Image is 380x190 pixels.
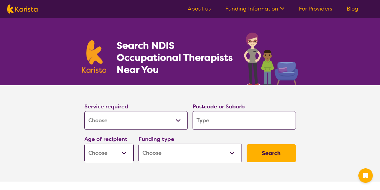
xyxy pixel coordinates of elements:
[225,5,284,12] a: Funding Information
[117,39,233,76] h1: Search NDIS Occupational Therapists Near You
[193,111,296,130] input: Type
[247,144,296,162] button: Search
[138,135,174,143] label: Funding type
[244,33,298,85] img: occupational-therapy
[299,5,332,12] a: For Providers
[82,40,107,73] img: Karista logo
[188,5,211,12] a: About us
[193,103,245,110] label: Postcode or Suburb
[84,135,127,143] label: Age of recipient
[84,103,128,110] label: Service required
[7,5,38,14] img: Karista logo
[347,5,358,12] a: Blog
